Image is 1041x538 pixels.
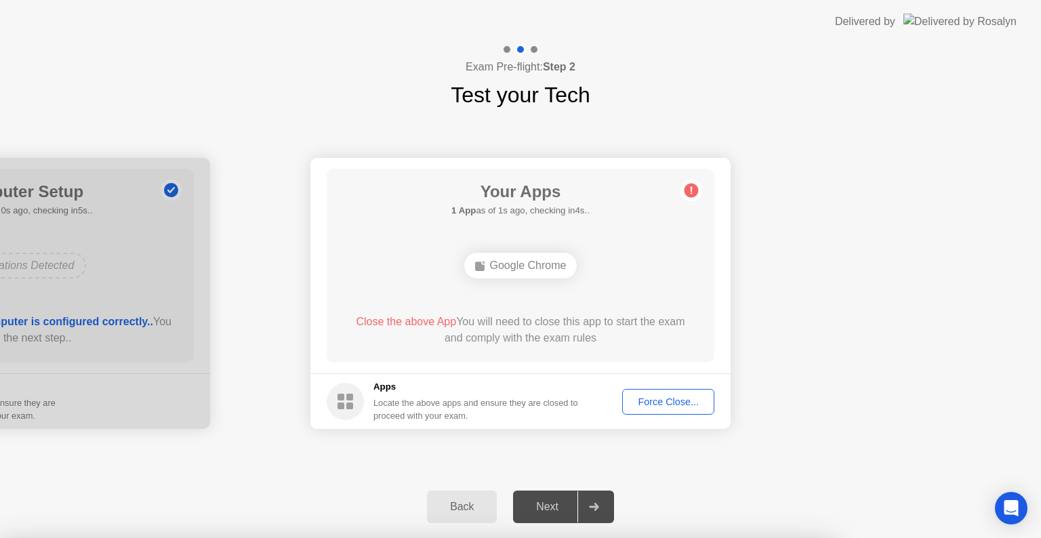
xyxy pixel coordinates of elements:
[517,501,577,513] div: Next
[451,204,590,218] h5: as of 1s ago, checking in4s..
[356,316,456,327] span: Close the above App
[346,314,695,346] div: You will need to close this app to start the exam and comply with the exam rules
[466,59,575,75] h4: Exam Pre-flight:
[451,205,476,215] b: 1 App
[431,501,493,513] div: Back
[373,396,579,422] div: Locate the above apps and ensure they are closed to proceed with your exam.
[995,492,1027,524] div: Open Intercom Messenger
[464,253,577,278] div: Google Chrome
[543,61,575,73] b: Step 2
[451,180,590,204] h1: Your Apps
[903,14,1017,29] img: Delivered by Rosalyn
[451,79,590,111] h1: Test your Tech
[835,14,895,30] div: Delivered by
[627,396,710,407] div: Force Close...
[373,380,579,394] h5: Apps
